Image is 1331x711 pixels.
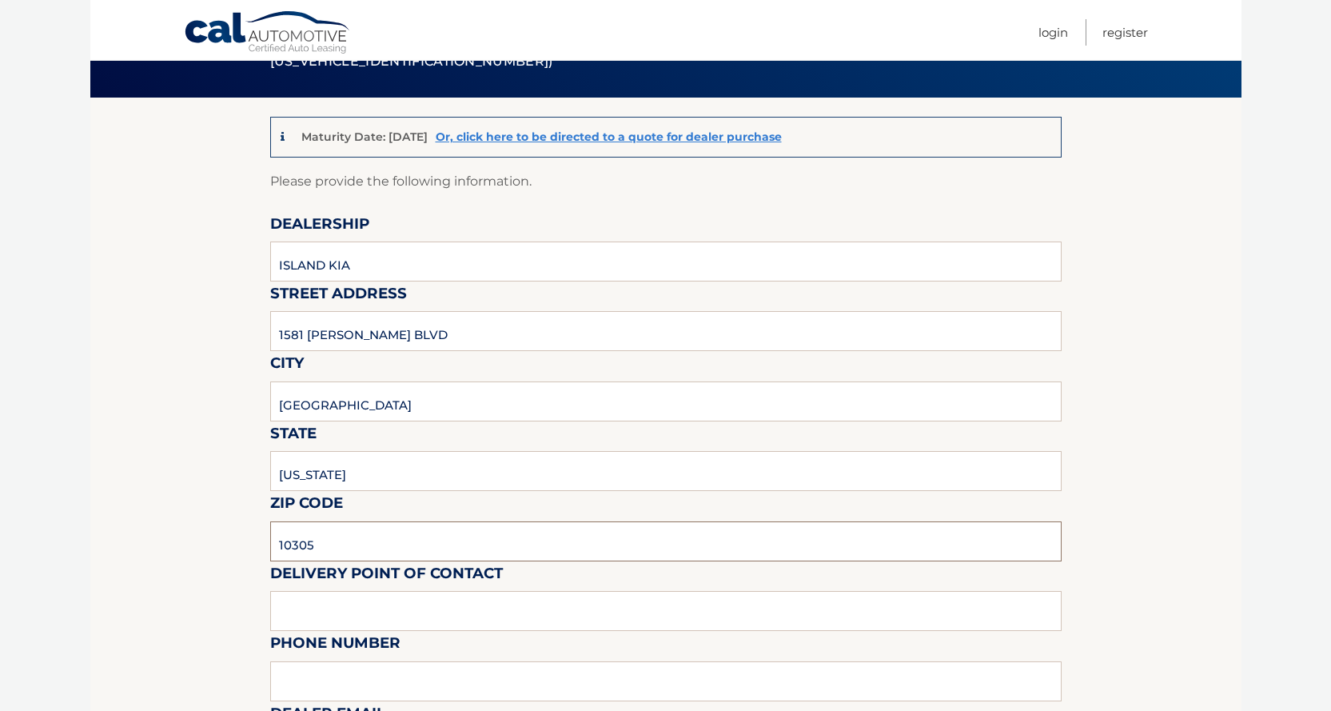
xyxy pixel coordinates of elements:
[270,631,400,661] label: Phone Number
[270,491,343,521] label: Zip Code
[184,10,352,57] a: Cal Automotive
[301,130,428,144] p: Maturity Date: [DATE]
[436,130,782,144] a: Or, click here to be directed to a quote for dealer purchase
[270,170,1062,193] p: Please provide the following information.
[270,351,304,381] label: City
[1038,19,1068,46] a: Login
[270,561,503,591] label: Delivery Point of Contact
[270,212,369,242] label: Dealership
[270,282,407,311] label: Street Address
[1102,19,1148,46] a: Register
[270,421,317,451] label: State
